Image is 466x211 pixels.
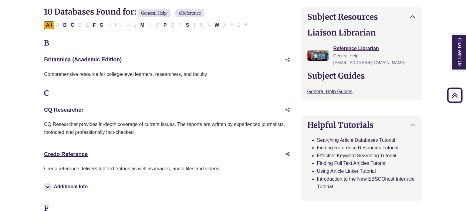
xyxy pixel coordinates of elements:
button: Filter Results M [139,21,146,29]
button: All [44,21,54,29]
button: Filter Results B [61,21,69,29]
a: Britannica (Academic Edition) [44,56,122,63]
button: Additional Info [44,182,89,191]
a: Searching Article Databases Tutorial [317,138,395,143]
button: Share this database [282,54,294,66]
span: General Help [333,53,359,58]
p: Credo reference delivers full-text entries as well as images, audio files and videos. [44,165,293,173]
h3: C [44,89,293,98]
a: CQ Researcher [44,107,83,113]
button: Filter Results W [213,21,221,29]
a: General Help Guides [307,89,353,94]
button: Helpful Tutorials [301,115,422,134]
a: Back to Top [445,91,464,99]
button: Filter Results C [69,21,76,29]
button: Share this database [282,148,294,160]
p: Comprehensive resource for college-level learners, researchers, and faculty [44,70,293,78]
button: Filter Results S [184,21,191,29]
h3: B [44,39,293,48]
div: Alpha-list to filter by first letter of database name [44,22,249,27]
a: Finding Reference Resources Tutorial [317,145,399,150]
button: Share this database [282,104,294,116]
span: [EMAIL_ADDRESS][DOMAIN_NAME] [333,60,405,65]
span: General Help [137,9,171,17]
button: Filter Results F [91,21,98,29]
a: Reference Librarian [333,46,379,51]
a: Finding Full Text Articles Tutorial [317,161,387,166]
button: Filter Results G [98,21,105,29]
button: Subject Resources [301,7,422,26]
button: Filter Results P [162,21,169,29]
h2: Liaison Librarian [307,28,416,37]
a: Credo Reference [44,151,88,157]
img: Reference Librarian [307,50,329,61]
h2: Subject Guides [307,71,416,80]
a: Effective Keyword Searching Tutorial [317,153,396,158]
a: Using Article Linker Tutorial [317,168,376,174]
span: 10 Databases Found for: [44,7,136,17]
span: eReference [175,9,204,17]
div: CQ Researcher provides in-depth coverage of current issues. The reports are written by experience... [44,121,293,136]
a: Introduction to the New EBSCOhost Interface Tutorial [317,176,415,189]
